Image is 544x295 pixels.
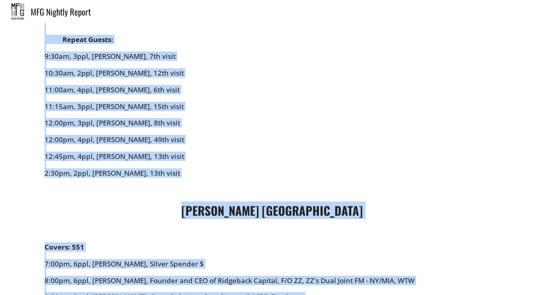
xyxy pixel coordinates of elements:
strong: [PERSON_NAME] [GEOGRAPHIC_DATA] [181,201,363,219]
div: MFG Nightly Report [31,7,544,16]
img: mfg_nightly.jpeg [11,3,24,20]
strong: Covers: 551 [45,242,84,252]
strong: Repeat Guests: [62,35,113,44]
